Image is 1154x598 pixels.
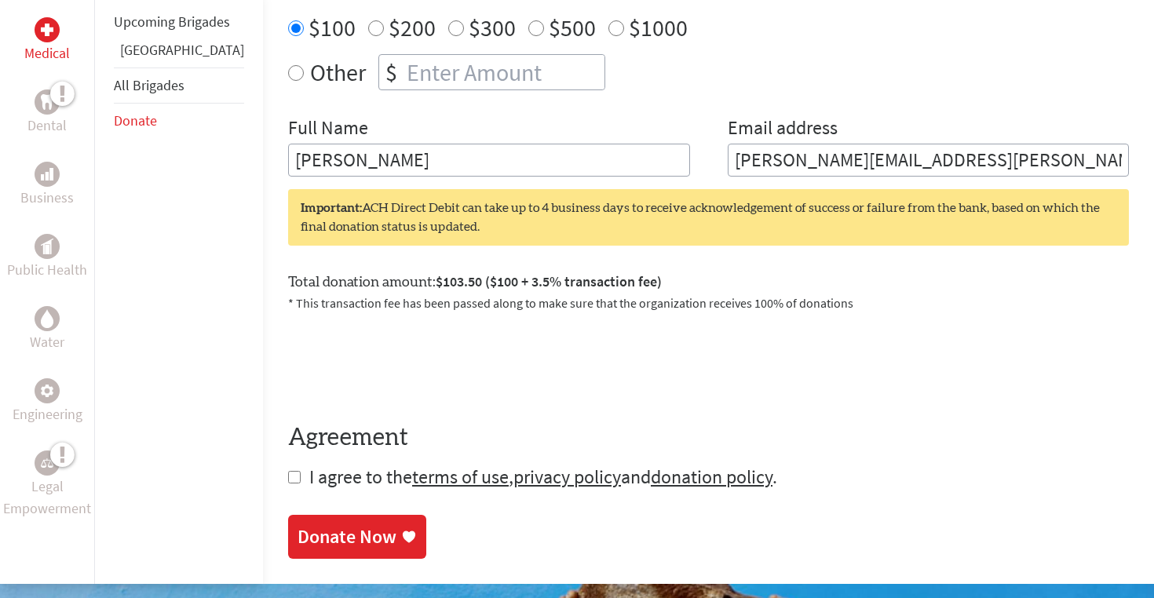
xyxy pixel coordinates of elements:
[288,294,1129,312] p: * This transaction fee has been passed along to make sure that the organization receives 100% of ...
[41,24,53,36] img: Medical
[288,115,368,144] label: Full Name
[7,234,87,281] a: Public HealthPublic Health
[41,239,53,254] img: Public Health
[35,306,60,331] div: Water
[41,95,53,110] img: Dental
[41,385,53,397] img: Engineering
[13,378,82,425] a: EngineeringEngineering
[114,39,244,67] li: Panama
[27,115,67,137] p: Dental
[114,104,244,138] li: Donate
[114,111,157,129] a: Donate
[404,55,604,89] input: Enter Amount
[35,450,60,476] div: Legal Empowerment
[35,162,60,187] div: Business
[288,271,662,294] label: Total donation amount:
[35,234,60,259] div: Public Health
[298,524,396,549] div: Donate Now
[309,13,356,42] label: $100
[114,13,230,31] a: Upcoming Brigades
[41,168,53,180] img: Business
[24,42,70,64] p: Medical
[35,17,60,42] div: Medical
[20,162,74,209] a: BusinessBusiness
[30,331,64,353] p: Water
[379,55,404,89] div: $
[41,310,53,328] img: Water
[436,272,662,290] span: $103.50 ($100 + 3.5% transaction fee)
[35,378,60,403] div: Engineering
[310,54,366,90] label: Other
[288,144,690,177] input: Enter Full Name
[469,13,516,42] label: $300
[114,76,184,94] a: All Brigades
[27,89,67,137] a: DentalDental
[20,187,74,209] p: Business
[7,259,87,281] p: Public Health
[301,202,362,214] strong: Important:
[412,465,509,489] a: terms of use
[114,5,244,39] li: Upcoming Brigades
[309,465,777,489] span: I agree to the , and .
[288,189,1129,246] div: ACH Direct Debit can take up to 4 business days to receive acknowledgement of success or failure ...
[3,450,91,520] a: Legal EmpowermentLegal Empowerment
[389,13,436,42] label: $200
[3,476,91,520] p: Legal Empowerment
[288,515,426,559] a: Donate Now
[513,465,621,489] a: privacy policy
[41,458,53,468] img: Legal Empowerment
[651,465,772,489] a: donation policy
[24,17,70,64] a: MedicalMedical
[728,115,838,144] label: Email address
[288,424,1129,452] h4: Agreement
[13,403,82,425] p: Engineering
[30,306,64,353] a: WaterWater
[288,331,527,392] iframe: reCAPTCHA
[120,41,244,59] a: [GEOGRAPHIC_DATA]
[114,67,244,104] li: All Brigades
[549,13,596,42] label: $500
[728,144,1130,177] input: Your Email
[35,89,60,115] div: Dental
[629,13,688,42] label: $1000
